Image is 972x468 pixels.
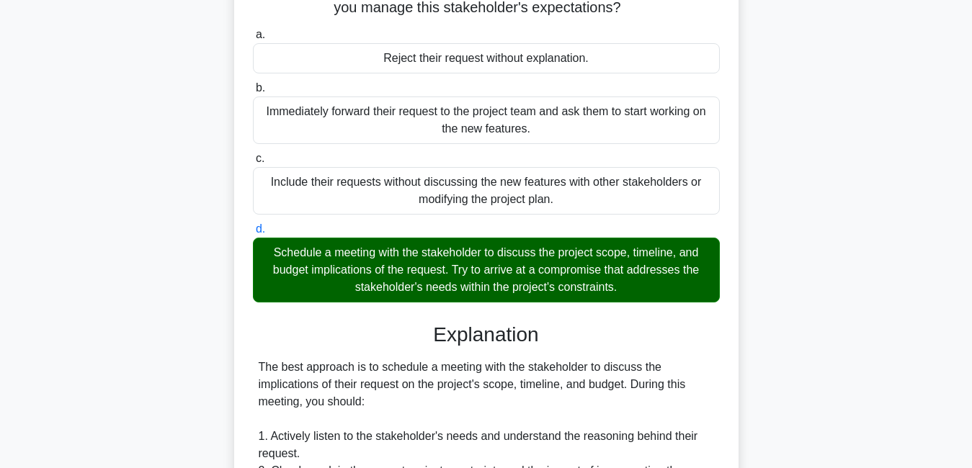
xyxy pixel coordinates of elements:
h3: Explanation [262,323,711,347]
div: Reject their request without explanation. [253,43,720,73]
span: a. [256,28,265,40]
div: Immediately forward their request to the project team and ask them to start working on the new fe... [253,96,720,144]
span: c. [256,152,264,164]
span: d. [256,222,265,235]
span: b. [256,81,265,94]
div: Schedule a meeting with the stakeholder to discuss the project scope, timeline, and budget implic... [253,238,720,302]
div: Include their requests without discussing the new features with other stakeholders or modifying t... [253,167,720,215]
